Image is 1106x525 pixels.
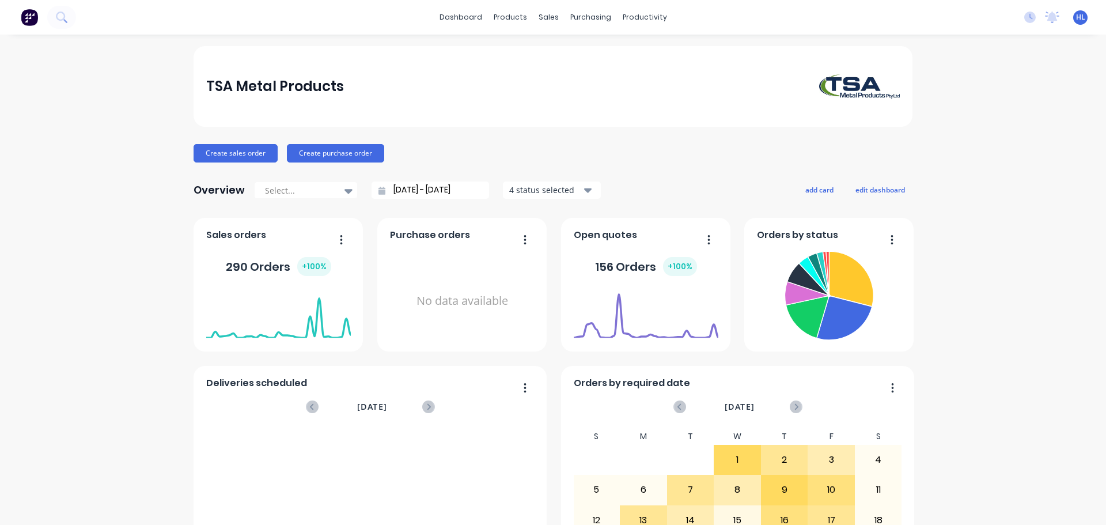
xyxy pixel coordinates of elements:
div: M [620,428,667,445]
div: No data available [390,247,535,356]
div: sales [533,9,565,26]
div: S [855,428,902,445]
button: edit dashboard [848,182,912,197]
button: Create purchase order [287,144,384,163]
div: T [667,428,714,445]
span: HL [1076,12,1085,22]
div: purchasing [565,9,617,26]
div: S [573,428,620,445]
button: 4 status selected [503,182,601,199]
div: TSA Metal Products [206,75,344,98]
div: 5 [574,475,620,504]
img: TSA Metal Products [819,74,900,99]
div: + 100 % [663,257,697,276]
div: 290 Orders [226,257,331,276]
div: 9 [762,475,808,504]
div: + 100 % [297,257,331,276]
div: F [808,428,855,445]
div: 4 status selected [509,184,582,196]
img: Factory [21,9,38,26]
div: W [714,428,761,445]
div: 3 [808,445,854,474]
a: dashboard [434,9,488,26]
div: products [488,9,533,26]
div: 1 [714,445,760,474]
div: productivity [617,9,673,26]
button: add card [798,182,841,197]
div: 6 [620,475,666,504]
div: 10 [808,475,854,504]
div: 4 [855,445,902,474]
div: Overview [194,179,245,202]
div: 8 [714,475,760,504]
div: 11 [855,475,902,504]
span: Purchase orders [390,228,470,242]
div: 2 [762,445,808,474]
span: [DATE] [357,401,387,413]
span: Deliveries scheduled [206,376,307,390]
span: Open quotes [574,228,637,242]
span: [DATE] [725,401,755,413]
div: T [761,428,808,445]
span: Sales orders [206,228,266,242]
span: Orders by status [757,228,838,242]
div: 156 Orders [595,257,697,276]
button: Create sales order [194,144,278,163]
div: 7 [668,475,714,504]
